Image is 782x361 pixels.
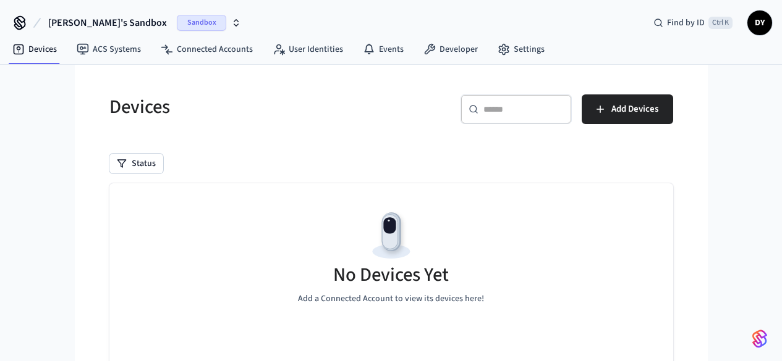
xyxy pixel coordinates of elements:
[752,329,767,349] img: SeamLogoGradient.69752ec5.svg
[109,154,163,173] button: Status
[747,10,772,35] button: DY
[298,293,484,305] p: Add a Connected Account to view its devices here!
[667,17,705,29] span: Find by ID
[353,38,414,60] a: Events
[109,94,384,120] h5: Devices
[644,12,742,34] div: Find by IDCtrl K
[488,38,555,60] a: Settings
[2,38,67,60] a: Devices
[582,94,673,124] button: Add Devices
[708,17,733,29] span: Ctrl K
[67,38,151,60] a: ACS Systems
[263,38,353,60] a: User Identities
[611,101,658,117] span: Add Devices
[749,12,771,34] span: DY
[363,208,419,263] img: Devices Empty State
[177,15,226,31] span: Sandbox
[333,262,449,288] h5: No Devices Yet
[151,38,263,60] a: Connected Accounts
[48,15,167,30] span: [PERSON_NAME]'s Sandbox
[414,38,488,60] a: Developer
